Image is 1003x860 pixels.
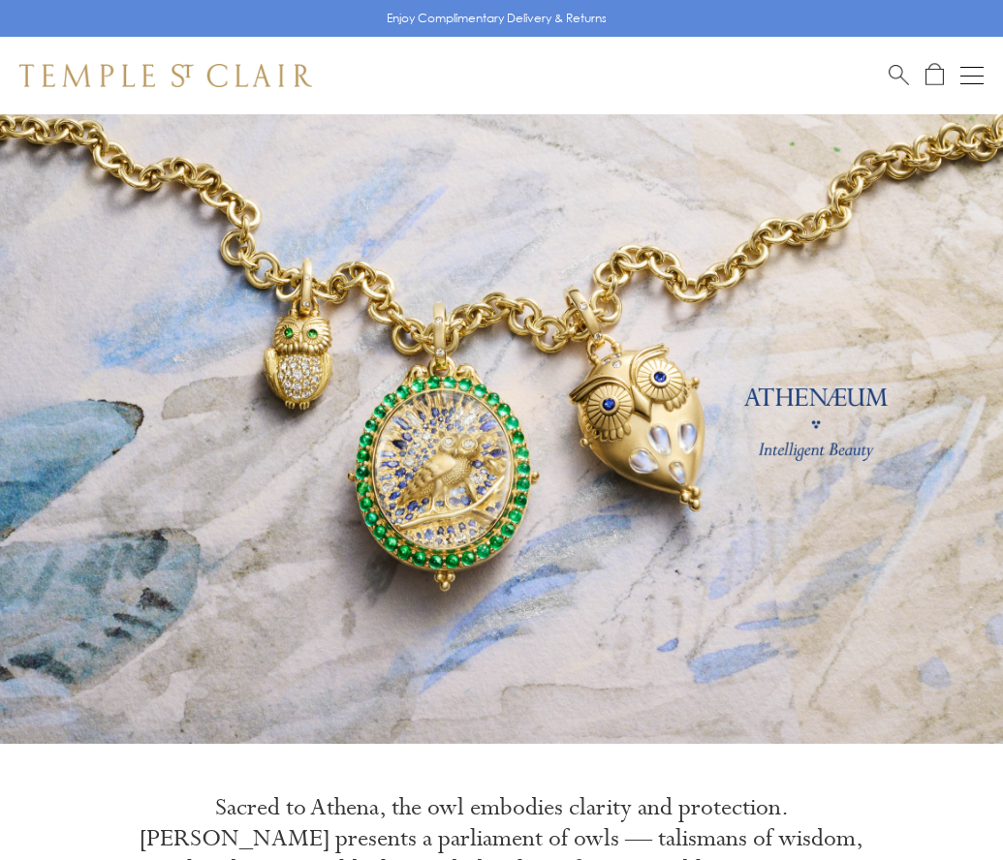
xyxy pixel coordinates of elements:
p: Enjoy Complimentary Delivery & Returns [387,9,607,28]
button: Open navigation [960,64,984,87]
img: Temple St. Clair [19,64,312,87]
a: Search [889,63,909,87]
a: Open Shopping Bag [925,63,944,87]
